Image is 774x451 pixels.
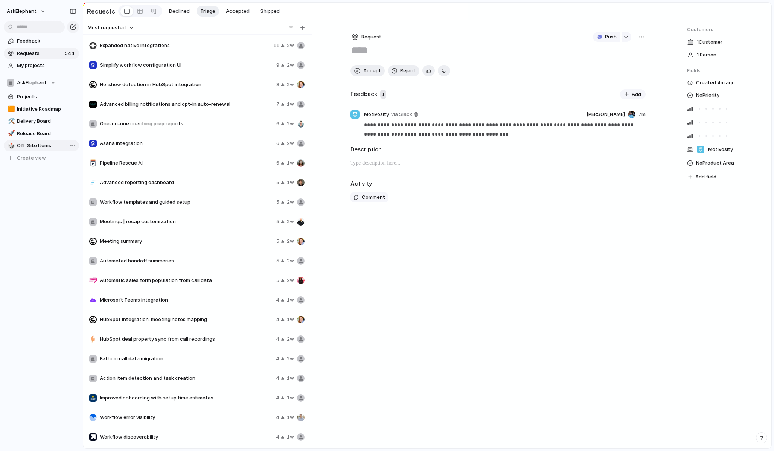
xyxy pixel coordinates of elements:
[287,179,294,186] span: 1w
[287,296,294,304] span: 1w
[100,277,273,284] span: Automatic sales form population from call data
[363,67,381,75] span: Accept
[697,38,722,46] span: 1 Customer
[87,7,115,16] h2: Requests
[17,142,76,149] span: Off-Site Items
[100,179,273,186] span: Advanced reporting dashboard
[65,50,76,57] span: 544
[100,296,273,304] span: Microsoft Teams integration
[380,90,386,99] span: 1
[4,140,79,151] div: 🎲Off-Site Items
[695,173,716,181] span: Add field
[287,218,294,225] span: 2w
[100,433,273,441] span: Workflow discoverability
[222,6,253,17] button: Accepted
[276,81,279,88] span: 8
[4,128,79,139] a: 🚀Release Board
[4,104,79,115] a: 🟧Initiative Roadmap
[593,32,620,42] button: Push
[276,120,279,128] span: 6
[362,194,385,201] span: Comment
[276,296,279,304] span: 4
[200,8,215,15] span: Triage
[88,24,126,32] span: Most requested
[287,238,294,245] span: 2w
[287,198,294,206] span: 2w
[287,277,294,284] span: 2w
[287,355,294,363] span: 2w
[350,90,377,99] h2: Feedback
[100,101,273,108] span: Advanced billing notifications and opt-in auto-renewal
[638,111,646,118] span: 7m
[287,375,294,382] span: 1w
[687,172,718,182] button: Add field
[287,257,294,265] span: 2w
[4,77,79,88] button: AskElephant
[100,355,273,363] span: Fathom call data migration
[7,117,14,125] button: 🛠️
[696,79,735,87] span: Created 4m ago
[390,110,420,119] a: via Slack
[697,51,716,59] span: 1 Person
[632,91,641,98] span: Add
[17,93,76,101] span: Projects
[8,117,13,126] div: 🛠️
[696,91,719,100] span: No Priority
[100,394,273,402] span: Improved onboarding with setup time estimates
[17,79,47,87] span: AskElephant
[100,257,273,265] span: Automated handoff summaries
[276,198,279,206] span: 5
[17,105,76,113] span: Initiative Roadmap
[276,316,279,323] span: 4
[8,142,13,150] div: 🎲
[391,111,412,118] span: via Slack
[4,60,79,71] a: My projects
[17,62,76,69] span: My projects
[100,316,273,323] span: HubSpot integration: meeting notes mapping
[17,117,76,125] span: Delivery Board
[165,6,193,17] button: Declined
[100,61,273,69] span: Simplify workflow configuration UI
[287,101,294,108] span: 1w
[276,179,279,186] span: 5
[350,65,385,76] button: Accept
[687,26,765,34] span: Customers
[287,433,294,441] span: 1w
[708,146,733,153] span: Motivosity
[273,42,279,49] span: 11
[8,129,13,138] div: 🚀
[276,414,279,421] span: 4
[8,105,13,113] div: 🟧
[687,67,765,75] span: Fields
[4,48,79,59] a: Requests544
[287,140,294,147] span: 2w
[100,335,273,343] span: HubSpot deal property sync from call recordings
[388,65,419,76] button: Reject
[100,198,273,206] span: Workflow templates and guided setup
[260,8,280,15] span: Shipped
[100,238,273,245] span: Meeting summary
[87,23,135,33] button: Most requested
[4,91,79,102] a: Projects
[587,111,625,118] span: [PERSON_NAME]
[17,130,76,137] span: Release Board
[169,8,190,15] span: Declined
[4,116,79,127] div: 🛠️Delivery Board
[197,6,219,17] button: Triage
[364,111,389,118] span: Motivosity
[287,61,294,69] span: 2w
[287,81,294,88] span: 2w
[287,42,294,49] span: 2w
[3,5,50,17] button: AskElephant
[696,158,734,168] span: No Product Area
[400,67,416,75] span: Reject
[7,8,37,15] span: AskElephant
[350,145,646,154] h2: Description
[100,414,273,421] span: Workflow error visibility
[276,159,279,167] span: 6
[7,142,14,149] button: 🎲
[276,394,279,402] span: 4
[100,120,273,128] span: One-on-one coaching prep reports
